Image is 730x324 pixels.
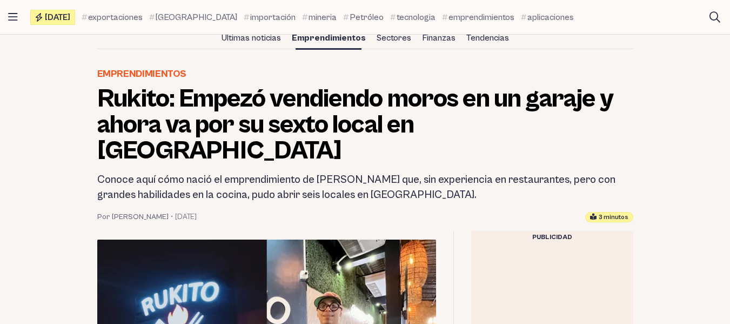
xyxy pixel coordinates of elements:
[521,11,574,24] a: aplicaciones
[244,11,296,24] a: importación
[149,11,237,24] a: [GEOGRAPHIC_DATA]
[97,173,633,203] h2: Conoce aquí cómo nació el emprendimiento de [PERSON_NAME] que, sin experiencia en restaurantes, p...
[97,211,169,222] a: Por [PERSON_NAME]
[585,212,633,222] div: Tiempo estimado de lectura: 3 minutos
[471,231,633,244] div: Publicidad
[448,11,514,24] span: emprendimientos
[527,11,574,24] span: aplicaciones
[302,11,337,24] a: mineria
[309,11,337,24] span: mineria
[343,11,384,24] a: Petróleo
[372,29,416,47] a: Sectores
[175,211,197,222] time: 14 julio, 2023 12:04
[217,29,285,47] a: Últimas noticias
[397,11,436,24] span: tecnologia
[250,11,296,24] span: importación
[171,211,173,222] span: •
[45,13,70,22] span: [DATE]
[88,11,143,24] span: exportaciones
[97,67,187,82] a: Emprendimientos
[156,11,237,24] span: [GEOGRAPHIC_DATA]
[390,11,436,24] a: tecnologia
[97,86,633,164] h1: Rukito: Empezó vendiendo moros en un garaje y ahora va por su sexto local en [GEOGRAPHIC_DATA]
[442,11,514,24] a: emprendimientos
[82,11,143,24] a: exportaciones
[287,29,370,47] a: Emprendimientos
[462,29,513,47] a: Tendencias
[418,29,460,47] a: Finanzas
[350,11,384,24] span: Petróleo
